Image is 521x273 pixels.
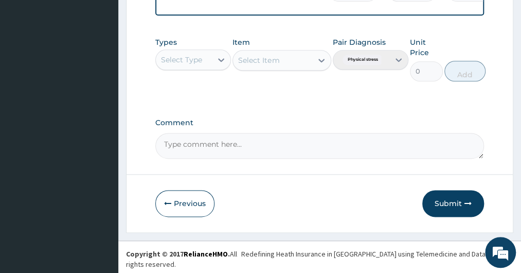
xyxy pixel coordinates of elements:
[60,75,142,179] span: We're online!
[155,38,177,47] label: Types
[155,190,214,217] button: Previous
[161,55,202,65] div: Select Type
[422,190,484,217] button: Submit
[155,118,483,127] label: Comment
[241,249,513,259] div: Redefining Heath Insurance in [GEOGRAPHIC_DATA] using Telemedicine and Data Science!
[444,61,486,81] button: Add
[410,37,443,58] label: Unit Price
[5,172,196,208] textarea: Type your message and hit 'Enter'
[53,58,173,71] div: Chat with us now
[126,249,230,259] strong: Copyright © 2017 .
[232,37,250,47] label: Item
[169,5,193,30] div: Minimize live chat window
[19,52,42,77] img: d_794563401_company_1708531726252_794563401
[184,249,228,259] a: RelianceHMO
[333,37,386,47] label: Pair Diagnosis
